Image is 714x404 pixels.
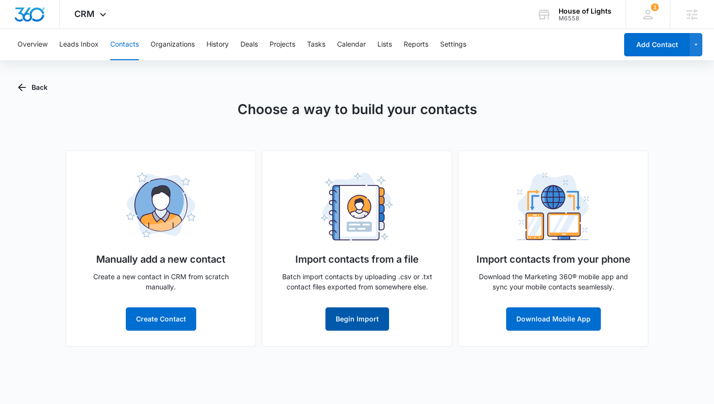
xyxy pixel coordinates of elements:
[651,3,659,11] span: 1
[651,3,659,11] div: notifications count
[440,29,466,60] button: Settings
[74,9,95,19] span: CRM
[17,29,48,60] button: Overview
[325,307,389,331] button: Begin Import
[18,76,48,99] button: Back
[59,29,99,60] button: Leads Inbox
[238,99,477,119] h1: Choose a way to build your contacts
[270,29,295,60] button: Projects
[559,7,612,15] div: account name
[151,29,195,60] button: Organizations
[476,252,630,267] h5: Import contacts from your phone
[295,252,419,267] h5: Import contacts from a file
[559,15,612,22] div: account id
[206,29,229,60] button: History
[278,271,436,292] p: Batch import contacts by uploading .csv or .txt contact files exported from somewhere else.
[337,29,366,60] button: Calendar
[506,307,601,331] button: Download Mobile App
[474,271,632,292] p: Download the Marketing 360® mobile app and sync your mobile contacts seamlessly.
[240,29,258,60] button: Deals
[377,29,392,60] button: Lists
[96,252,225,267] h5: Manually add a new contact
[307,29,325,60] button: Tasks
[110,29,139,60] button: Contacts
[126,307,196,331] button: Create Contact
[404,29,428,60] button: Reports
[624,33,690,56] button: Add Contact
[82,271,240,292] p: Create a new contact in CRM from scratch manually.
